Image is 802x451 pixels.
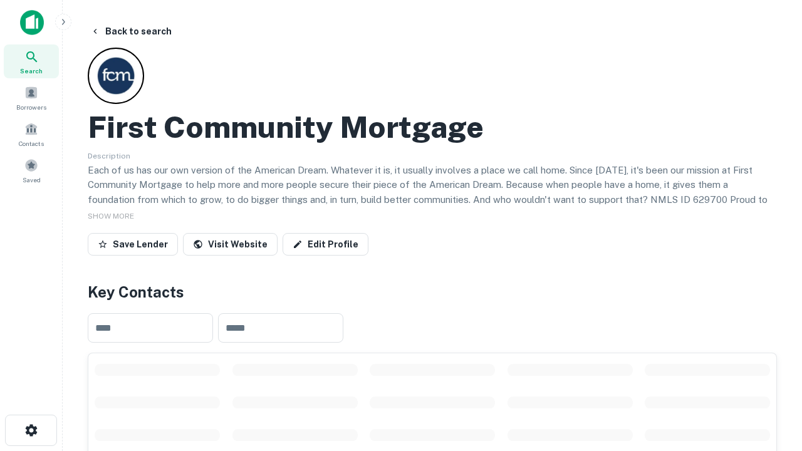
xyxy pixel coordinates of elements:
button: Back to search [85,20,177,43]
span: SHOW MORE [88,212,134,220]
h4: Key Contacts [88,281,777,303]
iframe: Chat Widget [739,311,802,371]
span: Saved [23,175,41,185]
a: Borrowers [4,81,59,115]
a: Saved [4,153,59,187]
span: Search [20,66,43,76]
a: Visit Website [183,233,278,256]
span: Description [88,152,130,160]
h2: First Community Mortgage [88,109,484,145]
span: Contacts [19,138,44,148]
span: Borrowers [16,102,46,112]
p: Each of us has our own version of the American Dream. Whatever it is, it usually involves a place... [88,163,777,222]
img: capitalize-icon.png [20,10,44,35]
a: Contacts [4,117,59,151]
a: Edit Profile [283,233,368,256]
button: Save Lender [88,233,178,256]
a: Search [4,44,59,78]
